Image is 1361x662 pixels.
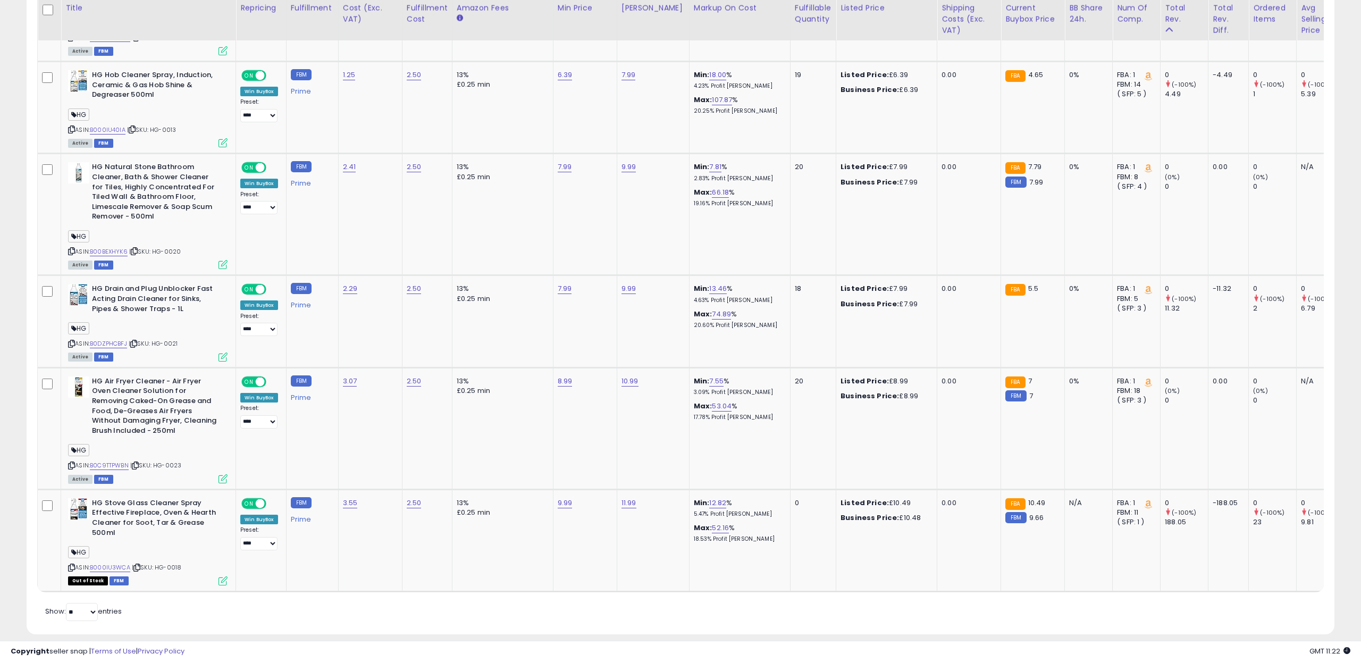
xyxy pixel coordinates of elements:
div: 0 [1253,376,1296,386]
b: Listed Price: [841,376,889,386]
span: All listings currently available for purchase on Amazon [68,47,93,56]
div: Win BuyBox [240,179,278,188]
div: -188.05 [1213,498,1240,508]
span: All listings currently available for purchase on Amazon [68,261,93,270]
div: 0% [1069,162,1104,172]
div: 20 [795,162,828,172]
div: 0 [1253,396,1296,405]
div: 0 [795,498,828,508]
div: FBM: 18 [1117,386,1152,396]
div: N/A [1069,498,1104,508]
div: N/A [1301,376,1336,386]
a: 6.39 [558,70,573,80]
p: 20.60% Profit [PERSON_NAME] [694,322,782,329]
div: [PERSON_NAME] [621,3,685,14]
span: OFF [265,163,282,172]
div: Shipping Costs (Exc. VAT) [942,3,996,36]
div: ( SFP: 3 ) [1117,396,1152,405]
img: 418GrLaCeUL._SL40_.jpg [68,376,89,398]
div: FBM: 14 [1117,80,1152,89]
b: Min: [694,376,710,386]
a: 2.50 [407,162,422,172]
div: 0.00 [1213,162,1240,172]
span: FBM [94,261,113,270]
small: (-100%) [1308,80,1332,89]
div: 0 [1165,498,1208,508]
span: All listings currently available for purchase on Amazon [68,139,93,148]
b: Max: [694,523,712,533]
small: FBA [1005,162,1025,174]
div: Preset: [240,313,278,337]
a: 7.99 [621,70,636,80]
b: HG Natural Stone Bathroom Cleaner, Bath & Shower Cleaner for Tiles, Highly Concentrated For Tiled... [92,162,221,224]
div: 0.00 [942,70,993,80]
span: All listings currently available for purchase on Amazon [68,475,93,484]
span: FBM [94,47,113,56]
div: % [694,162,782,182]
a: 2.50 [407,498,422,508]
small: (0%) [1165,173,1180,181]
div: Fulfillment Cost [407,3,448,25]
div: % [694,188,782,207]
small: FBM [291,161,312,172]
span: OFF [265,499,282,508]
div: 0 [1165,70,1208,80]
div: FBA: 1 [1117,284,1152,294]
div: 4.49 [1165,89,1208,99]
span: 7.79 [1028,162,1042,172]
small: (-100%) [1308,508,1332,517]
a: 10.99 [621,376,639,387]
span: All listings that are currently out of stock and unavailable for purchase on Amazon [68,576,108,585]
span: FBM [94,139,113,148]
div: 0 [1165,396,1208,405]
div: 13% [457,498,545,508]
div: Repricing [240,3,282,14]
div: ( SFP: 4 ) [1117,182,1152,191]
span: All listings currently available for purchase on Amazon [68,353,93,362]
div: Prime [291,389,330,402]
span: FBM [110,576,129,585]
b: HG Stove Glass Cleaner Spray Effective Fireplace, Oven & Hearth Cleaner for Soot, Tar & Grease 500ml [92,498,221,540]
div: 0 [1253,498,1296,508]
small: FBM [291,69,312,80]
div: N/A [1301,162,1336,172]
b: Business Price: [841,177,899,187]
small: FBA [1005,498,1025,510]
div: ( SFP: 1 ) [1117,517,1152,527]
span: FBM [94,475,113,484]
div: % [694,401,782,421]
div: £10.49 [841,498,929,508]
div: Win BuyBox [240,393,278,403]
a: B0C9TTPWBN [90,461,129,470]
div: 0 [1253,162,1296,172]
a: 107.87 [712,95,732,105]
div: ASIN: [68,498,228,584]
a: 53.04 [712,401,732,412]
div: 0 [1165,162,1208,172]
div: 0.00 [942,376,993,386]
div: FBA: 1 [1117,162,1152,172]
div: % [694,95,782,115]
a: 7.55 [709,376,724,387]
div: 0 [1253,284,1296,294]
small: (-100%) [1260,80,1284,89]
div: £6.39 [841,70,929,80]
div: FBA: 1 [1117,498,1152,508]
p: 18.53% Profit [PERSON_NAME] [694,535,782,543]
div: Listed Price [841,3,932,14]
div: £10.48 [841,513,929,523]
span: | SKU: HG-0013 [127,125,176,134]
div: £6.39 [841,85,929,95]
span: 10.49 [1028,498,1046,508]
div: 0 [1253,70,1296,80]
div: Current Buybox Price [1005,3,1060,25]
a: 9.99 [621,283,636,294]
a: 13.46 [709,283,727,294]
small: (-100%) [1172,80,1196,89]
span: HG [68,322,89,334]
div: % [694,376,782,396]
span: | SKU: HG-0021 [129,339,178,348]
span: Show: entries [45,606,122,616]
small: (0%) [1165,387,1180,395]
div: 18 [795,284,828,294]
